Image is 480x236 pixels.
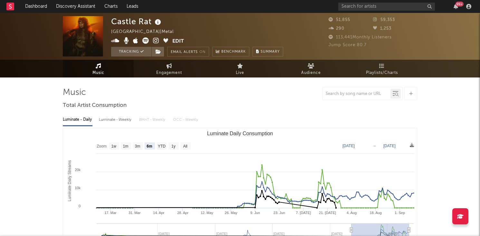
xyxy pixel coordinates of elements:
a: Audience [275,60,346,77]
input: Search by song name or URL [322,91,390,97]
text: 21. [DATE] [319,211,336,215]
text: 23. Jun [274,211,285,215]
span: 113,441 Monthly Listeners [329,35,392,39]
text: 12. May [201,211,214,215]
text: 14. Apr [153,211,164,215]
div: Luminate - Weekly [99,114,133,125]
span: Engagement [156,69,182,77]
text: 6m [147,144,152,149]
text: 1y [171,144,176,149]
button: Tracking [111,47,151,56]
span: Live [236,69,244,77]
span: Music [92,69,104,77]
text: Luminate Daily Streams [67,160,72,201]
button: Edit [172,37,184,46]
text: 1w [111,144,117,149]
text: 4. Aug [347,211,357,215]
text: 17. Mar [104,211,117,215]
span: Benchmark [221,48,246,56]
div: [GEOGRAPHIC_DATA] | Metal [111,28,181,36]
a: Engagement [134,60,205,77]
a: Benchmark [212,47,249,56]
text: [DATE] [383,144,396,148]
button: Email AlertsOn [167,47,209,56]
div: 99 + [456,2,464,6]
text: YTD [158,144,166,149]
text: 3m [135,144,140,149]
text: Luminate Daily Consumption [207,131,273,136]
span: 290 [329,26,344,31]
text: 7. [DATE] [296,211,311,215]
text: 9. Jun [250,211,260,215]
text: → [372,144,376,148]
button: Summary [253,47,283,56]
text: [DATE] [342,144,355,148]
span: 51,855 [329,18,350,22]
span: 1,253 [373,26,391,31]
span: 59,353 [373,18,395,22]
text: All [183,144,187,149]
span: Playlists/Charts [366,69,398,77]
em: On [199,50,206,54]
a: Music [63,60,134,77]
div: Castle Rat [111,16,163,27]
text: 10k [75,186,81,190]
button: 99+ [454,4,458,9]
div: Luminate - Daily [63,114,92,125]
text: 0 [79,204,81,208]
span: Summary [261,50,280,54]
text: 1m [123,144,129,149]
span: Total Artist Consumption [63,102,127,109]
text: 20k [75,168,81,172]
text: 26. May [225,211,238,215]
text: 31. Mar [129,211,141,215]
input: Search for artists [338,3,435,11]
text: 28. Apr [177,211,188,215]
text: 1. Sep [395,211,405,215]
a: Live [205,60,275,77]
text: Zoom [97,144,107,149]
span: Jump Score: 80.7 [329,43,367,47]
a: Playlists/Charts [346,60,417,77]
text: 18. Aug [370,211,382,215]
span: Audience [301,69,321,77]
